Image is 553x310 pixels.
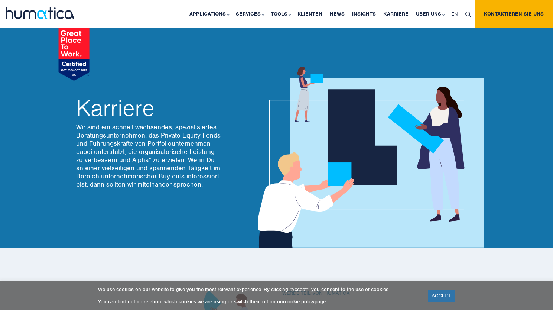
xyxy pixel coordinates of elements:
[76,123,221,188] p: Wir sind ein schnell wachsendes, spezialisiertes Beratungsunternehmen, das Private-Equity-Fonds u...
[251,67,484,248] img: about_banner1
[98,286,419,293] p: We use cookies on our website to give you the most relevant experience. By clicking “Accept”, you...
[6,7,74,19] img: logo
[451,11,458,17] span: EN
[98,298,419,305] p: You can find out more about which cookies we are using or switch them off on our page.
[465,12,471,17] img: search_icon
[285,298,315,305] a: cookie policy
[76,97,221,119] h2: Karriere
[428,290,455,302] a: ACCEPT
